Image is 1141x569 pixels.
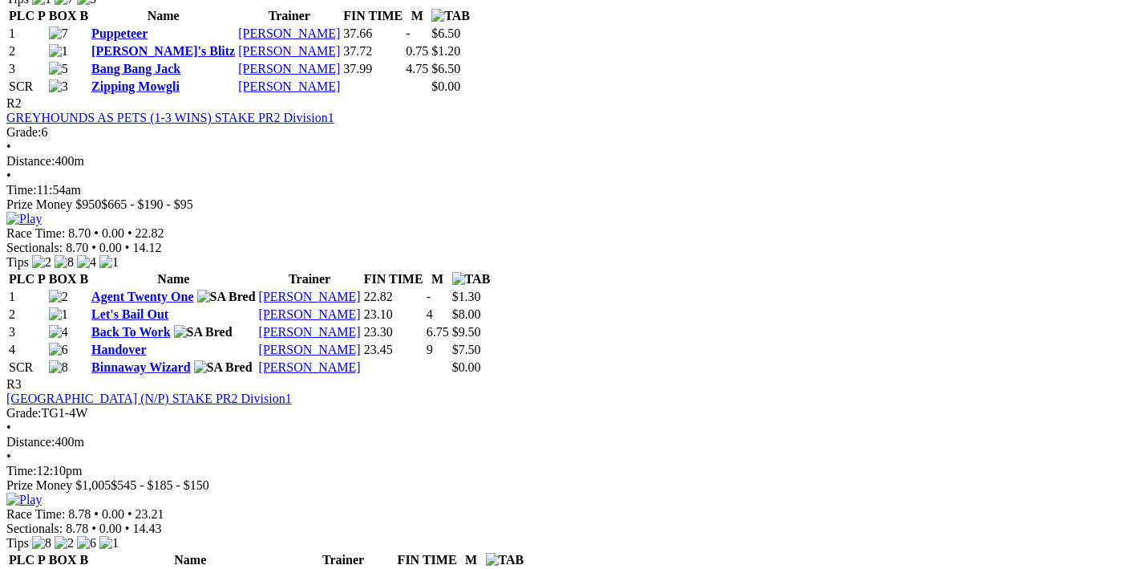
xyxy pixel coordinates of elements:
[431,44,460,58] span: $1.20
[6,478,1135,493] div: Prize Money $1,005
[6,449,11,463] span: •
[431,79,460,93] span: $0.00
[259,307,361,321] a: [PERSON_NAME]
[6,464,1135,478] div: 12:10pm
[6,154,55,168] span: Distance:
[6,125,1135,140] div: 6
[127,507,132,521] span: •
[6,96,22,110] span: R2
[8,61,47,77] td: 3
[125,241,130,254] span: •
[38,272,46,286] span: P
[452,290,481,303] span: $1.30
[6,183,1135,197] div: 11:54am
[102,226,124,240] span: 0.00
[238,62,340,75] a: [PERSON_NAME]
[91,290,193,303] a: Agent Twenty One
[6,377,22,391] span: R3
[6,392,292,405] a: [GEOGRAPHIC_DATA] (N/P) STAKE PR2 Division1
[77,255,96,270] img: 4
[38,9,46,22] span: P
[6,241,63,254] span: Sectionals:
[49,26,68,41] img: 7
[6,522,63,535] span: Sectionals:
[102,507,124,521] span: 0.00
[77,536,96,551] img: 6
[101,197,193,211] span: $665 - $190 - $95
[194,360,253,375] img: SA Bred
[49,307,68,322] img: 1
[259,360,361,374] a: [PERSON_NAME]
[99,522,122,535] span: 0.00
[6,197,1135,212] div: Prize Money $950
[397,552,458,568] th: FIN TIME
[49,62,68,76] img: 5
[55,536,74,551] img: 2
[8,360,47,376] td: SCR
[132,522,161,535] span: 14.43
[38,553,46,567] span: P
[238,26,340,40] a: [PERSON_NAME]
[6,183,37,197] span: Time:
[79,272,88,286] span: B
[91,271,256,287] th: Name
[91,26,148,40] a: Puppeteer
[6,507,65,521] span: Race Time:
[6,421,11,434] span: •
[405,8,429,24] th: M
[91,44,235,58] a: [PERSON_NAME]'s Blitz
[8,43,47,59] td: 2
[91,241,96,254] span: •
[99,536,119,551] img: 1
[452,343,481,356] span: $7.50
[6,536,29,550] span: Tips
[427,290,431,303] text: -
[32,255,51,270] img: 2
[8,307,47,323] td: 2
[452,307,481,321] span: $8.00
[6,406,42,420] span: Grade:
[9,9,34,22] span: PLC
[49,360,68,375] img: 8
[6,435,55,449] span: Distance:
[406,62,428,75] text: 4.75
[68,507,91,521] span: 8.78
[174,325,233,339] img: SA Bred
[6,212,42,226] img: Play
[91,552,289,568] th: Name
[99,241,122,254] span: 0.00
[91,360,190,374] a: Binnaway Wizard
[136,226,164,240] span: 22.82
[55,255,74,270] img: 8
[259,343,361,356] a: [PERSON_NAME]
[6,111,334,124] a: GREYHOUNDS AS PETS (1-3 WINS) STAKE PR2 Division1
[8,79,47,95] td: SCR
[49,553,77,567] span: BOX
[8,324,47,340] td: 3
[292,552,395,568] th: Trainer
[197,290,256,304] img: SA Bred
[363,342,424,358] td: 23.45
[258,271,362,287] th: Trainer
[427,325,449,339] text: 6.75
[91,325,170,339] a: Back To Work
[8,26,47,42] td: 1
[8,289,47,305] td: 1
[237,8,341,24] th: Trainer
[486,553,524,567] img: TAB
[6,154,1135,169] div: 400m
[49,290,68,304] img: 2
[363,324,424,340] td: 23.30
[406,26,410,40] text: -
[6,169,11,182] span: •
[32,536,51,551] img: 8
[111,478,209,492] span: $545 - $185 - $150
[91,8,236,24] th: Name
[259,290,361,303] a: [PERSON_NAME]
[49,343,68,357] img: 6
[259,325,361,339] a: [PERSON_NAME]
[91,62,180,75] a: Bang Bang Jack
[431,9,470,23] img: TAB
[132,241,161,254] span: 14.12
[91,307,168,321] a: Let's Bail Out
